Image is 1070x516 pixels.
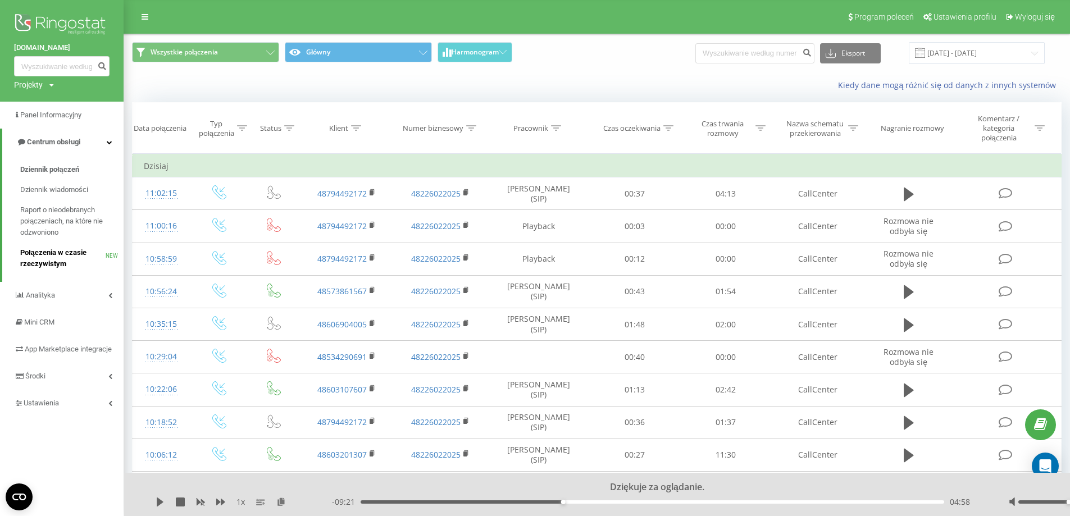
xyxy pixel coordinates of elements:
[680,471,771,504] td: 02:45
[20,200,124,243] a: Raport o nieodebranych połączeniach, na które nie odzwoniono
[144,444,179,466] div: 10:06:12
[438,42,512,62] button: Harmonogram
[589,373,680,406] td: 01:13
[144,378,179,400] div: 10:22:06
[589,243,680,275] td: 00:12
[603,124,661,133] div: Czas oczekiwania
[488,373,589,406] td: [PERSON_NAME] (SIP)
[144,182,179,204] div: 11:02:15
[317,253,367,264] a: 48794492172
[236,496,245,508] span: 1 x
[680,341,771,373] td: 00:00
[680,308,771,341] td: 02:00
[14,79,43,90] div: Projekty
[589,406,680,439] td: 00:36
[144,281,179,303] div: 10:56:24
[260,124,281,133] div: Status
[771,439,865,471] td: CallCenter
[785,119,845,138] div: Nazwa schematu przekierowania
[513,124,548,133] div: Pracownik
[589,275,680,308] td: 00:43
[6,483,33,510] button: Open CMP widget
[144,248,179,270] div: 10:58:59
[20,111,81,119] span: Panel Informacyjny
[488,439,589,471] td: [PERSON_NAME] (SIP)
[317,319,367,330] a: 48606904005
[589,471,680,504] td: 01:45
[561,500,565,504] div: Accessibility label
[881,124,944,133] div: Nagranie rozmowy
[771,308,865,341] td: CallCenter
[132,42,279,62] button: Wszystkie połączenia
[285,42,432,62] button: Główny
[151,48,218,57] span: Wszystkie połączenia
[317,351,367,362] a: 48534290691
[680,373,771,406] td: 02:42
[144,215,179,237] div: 11:00:16
[317,286,367,296] a: 48573861567
[25,345,112,353] span: App Marketplace integracje
[680,243,771,275] td: 00:00
[589,439,680,471] td: 00:27
[20,180,124,200] a: Dziennik wiadomości
[884,346,934,367] span: Rozmowa nie odbyła się
[589,210,680,243] td: 00:03
[695,43,814,63] input: Wyszukiwanie według numeru
[966,114,1032,143] div: Komentarz / kategoria połączenia
[411,319,461,330] a: 48226022025
[14,42,110,53] a: [DOMAIN_NAME]
[20,243,124,274] a: Połączenia w czasie rzeczywistymNEW
[317,221,367,231] a: 48794492172
[693,119,753,138] div: Czas trwania rozmowy
[884,216,934,236] span: Rozmowa nie odbyła się
[2,129,124,156] a: Centrum obsługi
[144,346,179,368] div: 10:29:04
[488,471,589,504] td: [PERSON_NAME] (SIP)
[411,384,461,395] a: 48226022025
[199,119,234,138] div: Typ połączenia
[771,210,865,243] td: CallCenter
[134,124,186,133] div: Data połączenia
[24,318,54,326] span: Mini CRM
[20,184,88,195] span: Dziennik wiadomości
[838,80,1062,90] a: Kiedy dane mogą różnić się od danych z innych systemów
[20,164,79,175] span: Dziennik połączeń
[411,449,461,460] a: 48226022025
[680,406,771,439] td: 01:37
[411,417,461,427] a: 48226022025
[1015,12,1055,21] span: Wyloguj się
[411,351,461,362] a: 48226022025
[14,56,110,76] input: Wyszukiwanie według numeru
[317,417,367,427] a: 48794492172
[317,449,367,460] a: 48603201307
[255,481,1049,494] div: Dziękuje za oglądanie.
[820,43,881,63] button: Eksport
[934,12,996,21] span: Ustawienia profilu
[133,155,1062,177] td: Dzisiaj
[317,188,367,199] a: 48794492172
[488,210,589,243] td: Playback
[589,341,680,373] td: 00:40
[329,124,348,133] div: Klient
[24,399,59,407] span: Ustawienia
[20,159,124,180] a: Dziennik połączeń
[771,177,865,210] td: CallCenter
[589,177,680,210] td: 00:37
[488,243,589,275] td: Playback
[488,177,589,210] td: [PERSON_NAME] (SIP)
[950,496,970,508] span: 04:58
[680,177,771,210] td: 04:13
[144,412,179,433] div: 10:18:52
[403,124,463,133] div: Numer biznesowy
[25,372,45,380] span: Środki
[411,286,461,296] a: 48226022025
[26,291,55,299] span: Analityka
[1032,453,1059,480] div: Open Intercom Messenger
[144,313,179,335] div: 10:35:15
[411,221,461,231] a: 48226022025
[771,406,865,439] td: CallCenter
[411,188,461,199] a: 48226022025
[680,439,771,471] td: 11:30
[771,341,865,373] td: CallCenter
[332,496,361,508] span: - 09:21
